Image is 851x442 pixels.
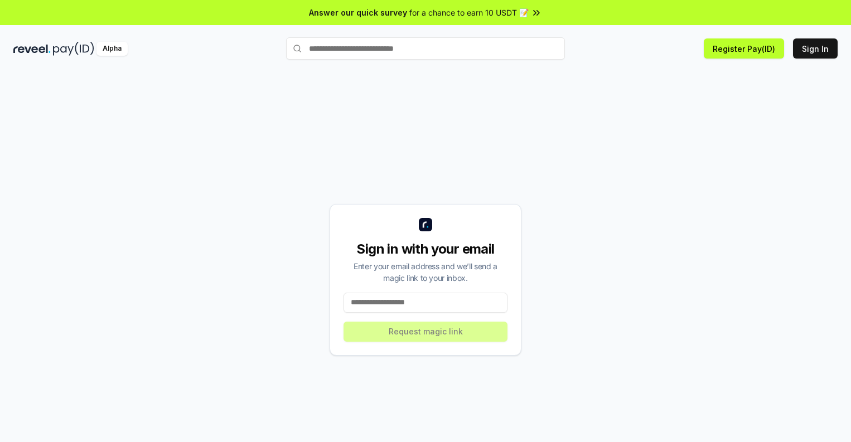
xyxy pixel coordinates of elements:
button: Register Pay(ID) [704,38,784,59]
img: reveel_dark [13,42,51,56]
div: Sign in with your email [344,240,507,258]
button: Sign In [793,38,838,59]
img: logo_small [419,218,432,231]
span: for a chance to earn 10 USDT 📝 [409,7,529,18]
div: Alpha [96,42,128,56]
div: Enter your email address and we’ll send a magic link to your inbox. [344,260,507,284]
span: Answer our quick survey [309,7,407,18]
img: pay_id [53,42,94,56]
